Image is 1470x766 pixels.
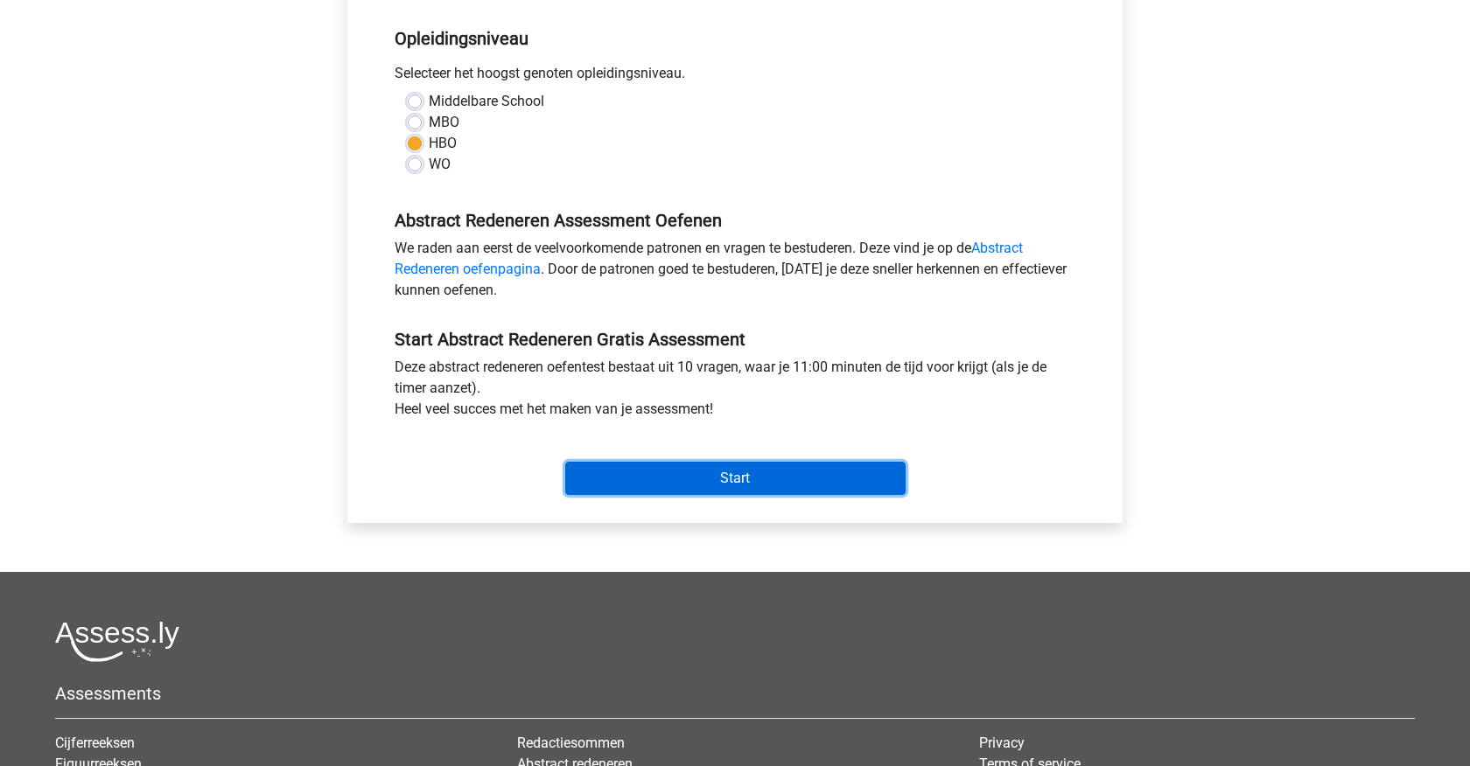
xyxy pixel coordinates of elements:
[55,683,1415,704] h5: Assessments
[381,63,1088,91] div: Selecteer het hoogst genoten opleidingsniveau.
[381,357,1088,427] div: Deze abstract redeneren oefentest bestaat uit 10 vragen, waar je 11:00 minuten de tijd voor krijg...
[395,21,1075,56] h5: Opleidingsniveau
[429,133,457,154] label: HBO
[55,621,179,662] img: Assessly logo
[395,329,1075,350] h5: Start Abstract Redeneren Gratis Assessment
[395,210,1075,231] h5: Abstract Redeneren Assessment Oefenen
[429,154,451,175] label: WO
[429,91,544,112] label: Middelbare School
[565,462,906,495] input: Start
[517,735,625,751] a: Redactiesommen
[55,735,135,751] a: Cijferreeksen
[429,112,459,133] label: MBO
[381,238,1088,308] div: We raden aan eerst de veelvoorkomende patronen en vragen te bestuderen. Deze vind je op de . Door...
[979,735,1025,751] a: Privacy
